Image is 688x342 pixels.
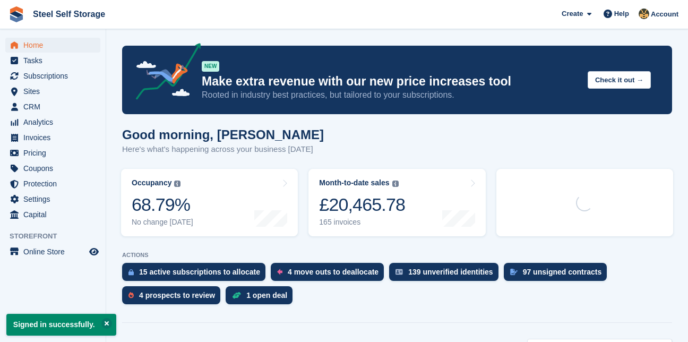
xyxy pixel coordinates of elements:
[139,291,215,300] div: 4 prospects to review
[29,5,109,23] a: Steel Self Storage
[5,53,100,68] a: menu
[392,181,399,187] img: icon-info-grey-7440780725fd019a000dd9b08b2336e03edf1995a4989e88bcd33f0948082b44.svg
[6,314,116,336] p: Signed in successfully.
[132,218,193,227] div: No change [DATE]
[232,292,241,299] img: deal-1b604bf984904fb50ccaf53a9ad4b4a5d6e5aea283cecdc64d6e3604feb123c2.svg
[5,115,100,130] a: menu
[23,115,87,130] span: Analytics
[319,178,389,187] div: Month-to-date sales
[10,231,106,242] span: Storefront
[23,192,87,207] span: Settings
[504,263,613,286] a: 97 unsigned contracts
[5,99,100,114] a: menu
[122,143,324,156] p: Here's what's happening across your business [DATE]
[23,84,87,99] span: Sites
[5,84,100,99] a: menu
[277,269,282,275] img: move_outs_to_deallocate_icon-f764333ba52eb49d3ac5e1228854f67142a1ed5810a6f6cc68b1a99e826820c5.svg
[127,43,201,104] img: price-adjustments-announcement-icon-8257ccfd72463d97f412b2fc003d46551f7dbcb40ab6d574587a9cd5c0d94...
[202,74,579,89] p: Make extra revenue with our new price increases tool
[614,8,629,19] span: Help
[271,263,389,286] a: 4 move outs to deallocate
[23,244,87,259] span: Online Store
[226,286,298,310] a: 1 open deal
[202,61,219,72] div: NEW
[23,176,87,191] span: Protection
[5,69,100,83] a: menu
[23,130,87,145] span: Invoices
[5,192,100,207] a: menu
[23,161,87,176] span: Coupons
[88,245,100,258] a: Preview store
[122,286,226,310] a: 4 prospects to review
[562,8,583,19] span: Create
[308,169,485,236] a: Month-to-date sales £20,465.78 165 invoices
[139,268,260,276] div: 15 active subscriptions to allocate
[23,69,87,83] span: Subscriptions
[121,169,298,236] a: Occupancy 68.79% No change [DATE]
[132,178,171,187] div: Occupancy
[132,194,193,216] div: 68.79%
[319,218,405,227] div: 165 invoices
[588,71,651,89] button: Check it out →
[639,8,649,19] img: James Steel
[5,161,100,176] a: menu
[395,269,403,275] img: verify_identity-adf6edd0f0f0b5bbfe63781bf79b02c33cf7c696d77639b501bdc392416b5a36.svg
[510,269,518,275] img: contract_signature_icon-13c848040528278c33f63329250d36e43548de30e8caae1d1a13099fd9432cc5.svg
[122,263,271,286] a: 15 active subscriptions to allocate
[5,38,100,53] a: menu
[122,127,324,142] h1: Good morning, [PERSON_NAME]
[128,269,134,276] img: active_subscription_to_allocate_icon-d502201f5373d7db506a760aba3b589e785aa758c864c3986d89f69b8ff3...
[23,53,87,68] span: Tasks
[23,146,87,160] span: Pricing
[174,181,180,187] img: icon-info-grey-7440780725fd019a000dd9b08b2336e03edf1995a4989e88bcd33f0948082b44.svg
[128,292,134,298] img: prospect-51fa495bee0391a8d652442698ab0144808aea92771e9ea1ae160a38d050c398.svg
[389,263,504,286] a: 139 unverified identities
[651,9,678,20] span: Account
[523,268,602,276] div: 97 unsigned contracts
[408,268,493,276] div: 139 unverified identities
[246,291,287,300] div: 1 open deal
[122,252,672,259] p: ACTIONS
[23,207,87,222] span: Capital
[8,6,24,22] img: stora-icon-8386f47178a22dfd0bd8f6a31ec36ba5ce8667c1dd55bd0f319d3a0aa187defe.svg
[23,99,87,114] span: CRM
[288,268,379,276] div: 4 move outs to deallocate
[23,38,87,53] span: Home
[5,146,100,160] a: menu
[5,244,100,259] a: menu
[5,207,100,222] a: menu
[5,130,100,145] a: menu
[319,194,405,216] div: £20,465.78
[5,176,100,191] a: menu
[202,89,579,101] p: Rooted in industry best practices, but tailored to your subscriptions.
